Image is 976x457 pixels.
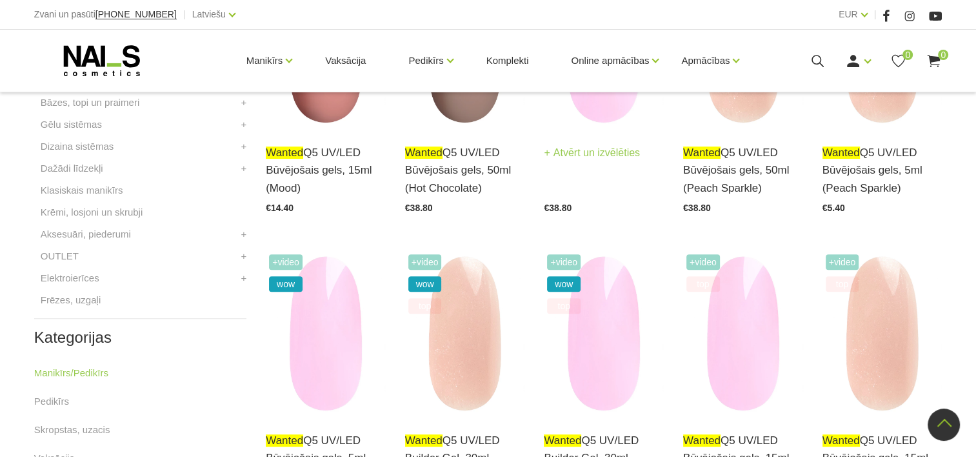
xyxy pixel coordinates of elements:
a: Pedikīrs [408,35,443,86]
a: Pedikīrs [34,394,69,409]
img: Gels WANTED NAILS cosmetics tehniķu komanda ir radījusi gelu, kas ilgi jau ir katra meistara mekl... [683,251,803,416]
img: Gels WANTED NAILS cosmetics tehniķu komanda ir radījusi gelu, kas ilgi jau ir katra meistara mekl... [822,251,942,416]
span: wanted [822,434,860,447]
a: Vaksācija [315,30,376,92]
a: Apmācības [681,35,730,86]
span: top [547,298,581,314]
span: 0 [938,50,948,60]
a: EUR [839,6,858,22]
span: €38.80 [544,203,572,213]
span: €38.80 [683,203,711,213]
a: + [241,117,246,132]
a: Aksesuāri, piederumi [41,227,131,242]
span: top [408,298,442,314]
span: wanted [266,434,303,447]
span: wanted [822,147,860,159]
span: +Video [547,254,581,270]
a: wantedQ5 UV/LED Būvējošais gels, 50ml (Peach Sparkle) [683,144,803,197]
a: Klasiskais manikīrs [41,183,123,198]
a: + [241,249,246,264]
span: wanted [683,434,721,447]
span: +Video [269,254,303,270]
a: Krēmi, losjoni un skrubji [41,205,143,220]
a: wantedQ5 UV/LED Būvējošais gels, 15ml (Mood) [266,144,386,197]
span: wow [547,276,581,292]
a: Online apmācības [571,35,649,86]
span: €14.40 [266,203,294,213]
span: [PHONE_NUMBER] [95,9,177,19]
span: €5.40 [822,203,845,213]
a: Skropstas, uzacis [34,422,110,438]
h2: Kategorijas [34,329,246,346]
span: +Video [826,254,859,270]
a: Manikīrs [246,35,283,86]
a: Bāzes, topi un praimeri [41,95,139,110]
span: top [826,276,859,292]
a: Latviešu [192,6,226,22]
span: +Video [686,254,720,270]
img: Gels WANTED NAILS cosmetics tehniķu komanda ir radījusi gelu, kas ilgi jau ir katra meistara mekl... [544,251,664,416]
img: Gels WANTED NAILS cosmetics tehniķu komanda ir radījusi gelu, kas ilgi jau ir katra meistara mekl... [266,251,386,416]
a: Dažādi līdzekļi [41,161,103,176]
a: [PHONE_NUMBER] [95,10,177,19]
a: + [241,227,246,242]
span: | [183,6,186,23]
span: +Video [408,254,442,270]
a: Gēlu sistēmas [41,117,102,132]
span: wanted [683,147,721,159]
div: Zvani un pasūti [34,6,177,23]
img: Gels WANTED NAILS cosmetics tehniķu komanda ir radījusi gelu, kas ilgi jau ir katra meistara mekl... [405,251,525,416]
a: 0 [926,53,942,69]
a: + [241,270,246,286]
a: Atvērt un izvēlēties [544,144,640,162]
span: wow [408,276,442,292]
a: OUTLET [41,249,79,264]
a: wantedQ5 UV/LED Būvējošais gels, 50ml (Hot Chocolate) [405,144,525,197]
span: wow [269,276,303,292]
a: Frēzes, uzgaļi [41,292,101,308]
span: wanted [544,434,581,447]
span: | [874,6,877,23]
a: wantedQ5 UV/LED Būvējošais gels, 5ml (Peach Sparkle) [822,144,942,197]
span: wanted [266,147,303,159]
a: + [241,139,246,154]
a: Dizaina sistēmas [41,139,114,154]
span: wanted [405,434,443,447]
a: 0 [890,53,906,69]
span: top [686,276,720,292]
span: 0 [902,50,913,60]
a: Manikīrs/Pedikīrs [34,365,108,381]
a: Komplekti [476,30,539,92]
a: + [241,161,246,176]
span: €38.80 [405,203,433,213]
span: wanted [405,147,443,159]
a: Elektroierīces [41,270,99,286]
a: + [241,95,246,110]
